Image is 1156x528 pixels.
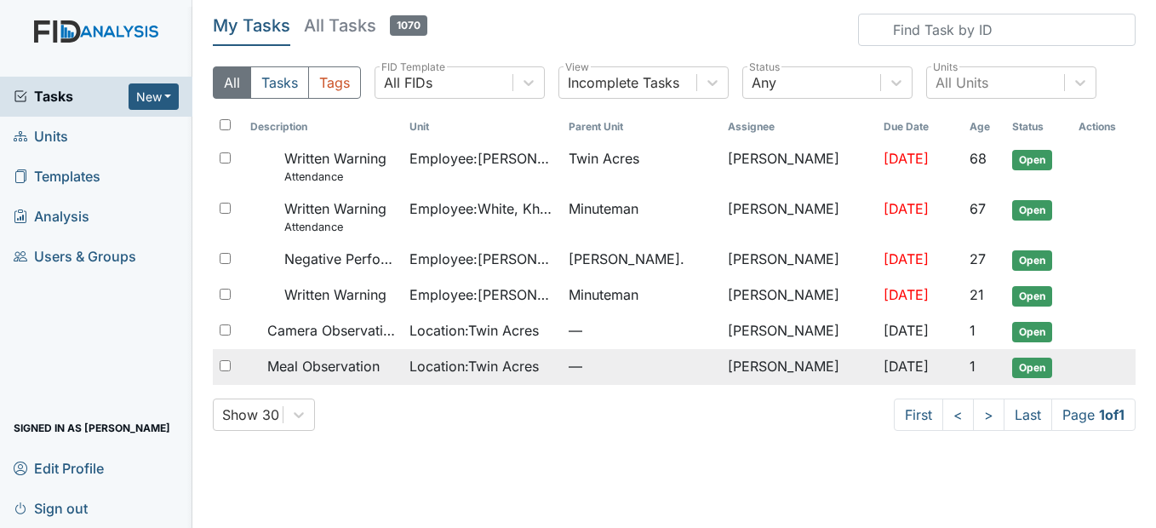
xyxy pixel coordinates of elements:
th: Toggle SortBy [877,112,963,141]
span: Negative Performance Review [284,249,396,269]
span: — [569,356,714,376]
span: [DATE] [884,358,929,375]
button: Tasks [250,66,309,99]
span: Written Warning [284,284,386,305]
td: [PERSON_NAME] [721,242,877,278]
div: Type filter [213,66,361,99]
span: Written Warning Attendance [284,198,386,235]
span: 27 [970,250,986,267]
a: Last [1004,399,1052,431]
span: [DATE] [884,200,929,217]
span: Open [1012,200,1052,221]
span: Minuteman [569,198,638,219]
span: Written Warning Attendance [284,148,386,185]
span: Open [1012,286,1052,307]
span: Sign out [14,495,88,521]
span: — [569,320,714,341]
span: 1070 [390,15,427,36]
span: Employee : White, Khahliya [409,198,555,219]
button: Tags [308,66,361,99]
div: Incomplete Tasks [568,72,679,93]
span: [PERSON_NAME]. [569,249,684,269]
td: [PERSON_NAME] [721,349,877,385]
span: Minuteman [569,284,638,305]
input: Toggle All Rows Selected [220,119,231,130]
th: Toggle SortBy [243,112,403,141]
td: [PERSON_NAME] [721,141,877,192]
span: [DATE] [884,150,929,167]
small: Attendance [284,219,386,235]
span: 67 [970,200,986,217]
button: New [129,83,180,110]
span: Templates [14,164,100,190]
th: Toggle SortBy [562,112,721,141]
span: Employee : [PERSON_NAME] [409,249,555,269]
span: [DATE] [884,322,929,339]
strong: 1 of 1 [1099,406,1125,423]
span: Open [1012,322,1052,342]
span: [DATE] [884,250,929,267]
span: Open [1012,250,1052,271]
span: Camera Observation [267,320,396,341]
a: First [894,399,943,431]
span: 1 [970,358,976,375]
div: Show 30 [222,405,279,425]
span: Location : Twin Acres [409,356,539,376]
input: Find Task by ID [858,14,1136,46]
span: Open [1012,150,1052,170]
span: Edit Profile [14,455,104,481]
span: 68 [970,150,987,167]
span: [DATE] [884,286,929,303]
td: [PERSON_NAME] [721,192,877,242]
h5: All Tasks [304,14,427,37]
a: > [973,399,1004,431]
span: Page [1051,399,1136,431]
th: Toggle SortBy [963,112,1005,141]
span: Employee : [PERSON_NAME] [409,284,555,305]
span: 21 [970,286,984,303]
td: [PERSON_NAME] [721,278,877,313]
th: Toggle SortBy [403,112,562,141]
div: All Units [936,72,988,93]
nav: task-pagination [894,399,1136,431]
div: All FIDs [384,72,432,93]
span: Open [1012,358,1052,378]
span: Location : Twin Acres [409,320,539,341]
span: Employee : [PERSON_NAME] [409,148,555,169]
a: < [942,399,974,431]
div: Any [752,72,776,93]
span: Signed in as [PERSON_NAME] [14,415,170,441]
a: Tasks [14,86,129,106]
small: Attendance [284,169,386,185]
h5: My Tasks [213,14,290,37]
span: 1 [970,322,976,339]
span: Meal Observation [267,356,380,376]
span: Units [14,123,68,150]
span: Users & Groups [14,244,136,270]
th: Toggle SortBy [1005,112,1072,141]
span: Analysis [14,204,89,230]
th: Assignee [721,112,877,141]
td: [PERSON_NAME] [721,313,877,349]
span: Twin Acres [569,148,639,169]
th: Actions [1072,112,1136,141]
button: All [213,66,251,99]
